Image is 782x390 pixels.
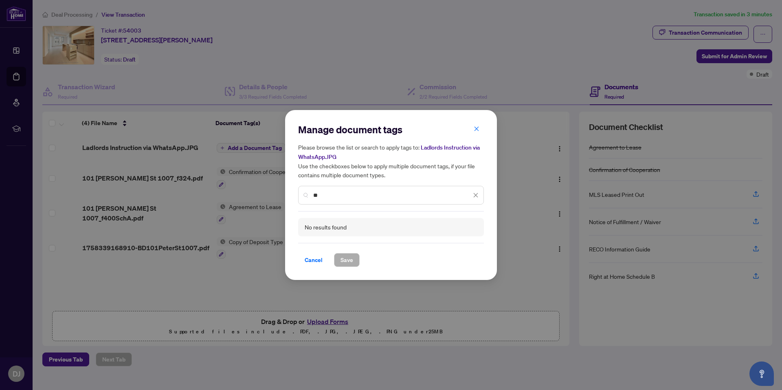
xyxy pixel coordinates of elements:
button: Cancel [298,253,329,267]
h2: Manage document tags [298,123,484,136]
div: No results found [305,223,347,232]
h5: Please browse the list or search to apply tags to: Use the checkboxes below to apply multiple doc... [298,143,484,179]
button: Open asap [749,361,774,386]
span: close [473,192,479,198]
button: Save [334,253,360,267]
span: Ladlords Instruction via WhatsApp.JPG [298,144,480,161]
span: close [474,126,479,132]
span: Cancel [305,253,323,267]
